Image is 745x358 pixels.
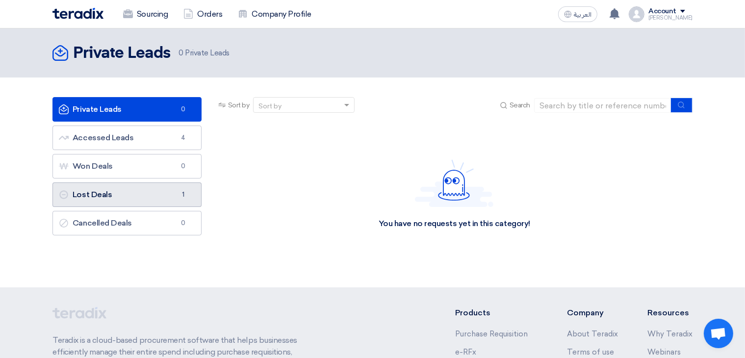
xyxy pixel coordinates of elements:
span: 1 [178,190,189,200]
div: You have no requests yet in this category! [379,219,530,229]
span: 0 [179,49,183,57]
input: Search by title or reference number [534,98,671,113]
img: Teradix logo [52,8,103,19]
li: Company [567,307,618,319]
h2: Private Leads [73,44,171,63]
img: Hello [415,159,493,207]
a: Won Deals0 [52,154,202,179]
a: Webinars [647,348,681,357]
span: 0 [178,218,189,228]
a: Company Profile [230,3,319,25]
a: Accessed Leads4 [52,126,202,150]
span: 0 [178,161,189,171]
li: Products [455,307,538,319]
a: Terms of use [567,348,614,357]
a: Orders [176,3,230,25]
span: 4 [178,133,189,143]
a: About Teradix [567,330,618,338]
a: Private Leads0 [52,97,202,122]
a: e-RFx [455,348,476,357]
button: العربية [558,6,597,22]
div: [PERSON_NAME] [648,15,693,21]
a: Cancelled Deals0 [52,211,202,235]
span: العربية [574,11,591,18]
li: Resources [647,307,693,319]
div: Sort by [258,101,282,111]
span: Private Leads [179,48,230,59]
a: Why Teradix [647,330,693,338]
span: 0 [178,104,189,114]
a: Sourcing [115,3,176,25]
div: دردشة مفتوحة [704,319,733,348]
div: Account [648,7,676,16]
a: Lost Deals1 [52,182,202,207]
span: Sort by [228,100,250,110]
img: profile_test.png [629,6,644,22]
span: Search [510,100,530,110]
a: Purchase Requisition [455,330,528,338]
